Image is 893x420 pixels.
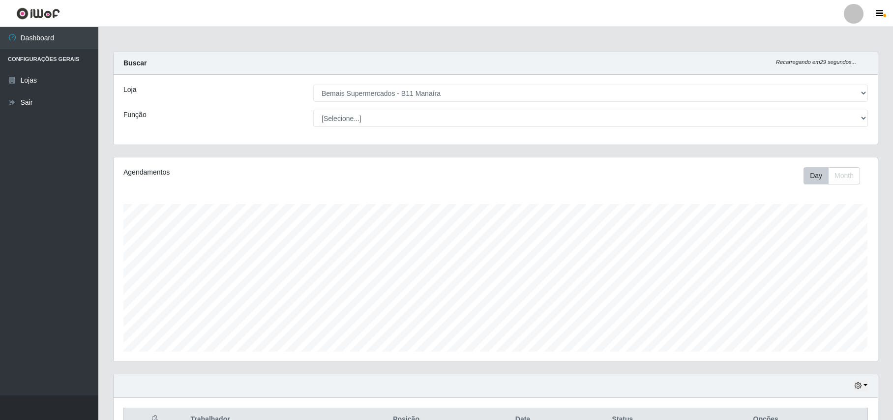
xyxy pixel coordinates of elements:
img: CoreUI Logo [16,7,60,20]
div: Toolbar with button groups [804,167,868,184]
strong: Buscar [123,59,147,67]
button: Month [828,167,860,184]
button: Day [804,167,829,184]
div: First group [804,167,860,184]
label: Loja [123,85,136,95]
i: Recarregando em 29 segundos... [776,59,856,65]
label: Função [123,110,147,120]
div: Agendamentos [123,167,425,178]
